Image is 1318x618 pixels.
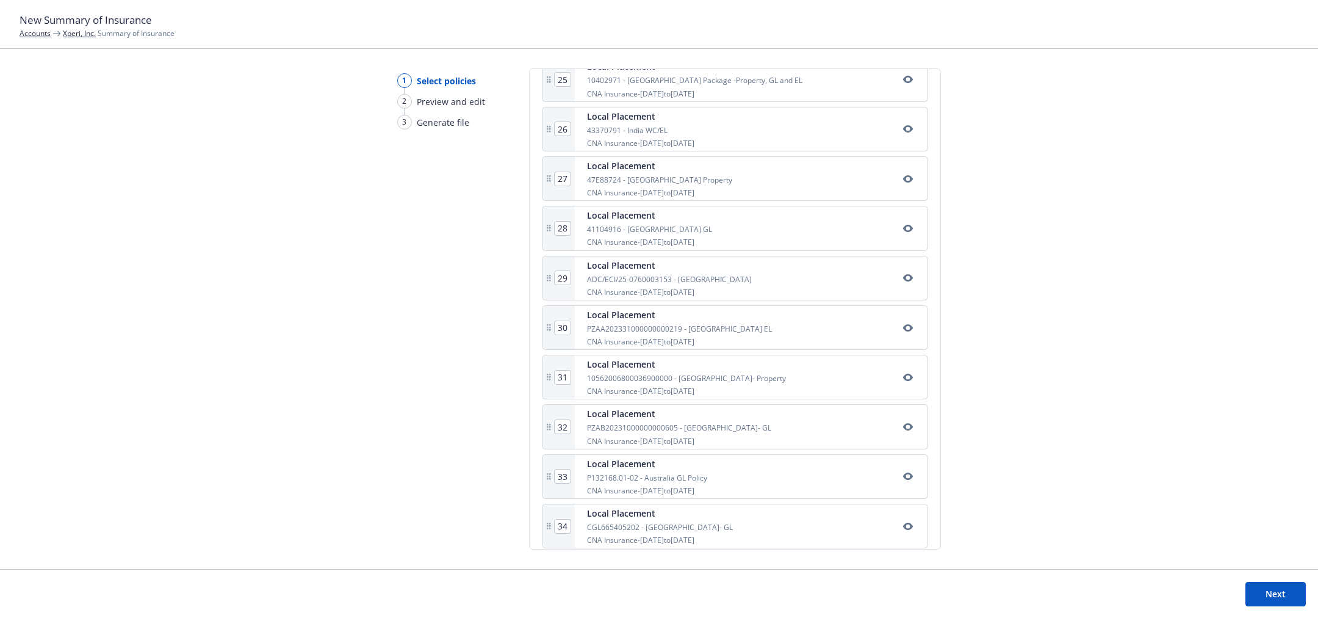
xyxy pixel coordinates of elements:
[542,454,928,499] div: Local PlacementP132168.01-02 - Australia GL PolicyCNA Insurance-[DATE]to[DATE]
[587,224,712,234] div: 41104916 - [GEOGRAPHIC_DATA] GL
[587,373,786,384] div: 10562006800036900000 - [GEOGRAPHIC_DATA]- Property
[587,522,733,533] div: CGL665405202 - [GEOGRAPHIC_DATA]- GL
[397,115,412,129] div: 3
[542,156,928,201] div: Local Placement47E88724 - [GEOGRAPHIC_DATA] PropertyCNA Insurance-[DATE]to[DATE]
[587,485,707,496] div: CNA Insurance - [DATE] to [DATE]
[542,504,928,548] div: Local PlacementCGL665405202 - [GEOGRAPHIC_DATA]- GLCNA Insurance-[DATE]to[DATE]
[20,12,1298,28] h1: New Summary of Insurance
[397,73,412,88] div: 1
[587,259,752,272] div: Local Placement
[397,94,412,109] div: 2
[587,457,707,470] div: Local Placement
[587,535,733,545] div: CNA Insurance - [DATE] to [DATE]
[587,159,732,172] div: Local Placement
[587,287,752,297] div: CNA Insurance - [DATE] to [DATE]
[587,308,772,321] div: Local Placement
[587,175,732,185] div: 47E88724 - [GEOGRAPHIC_DATA] Property
[20,28,51,38] a: Accounts
[587,237,712,247] div: CNA Insurance - [DATE] to [DATE]
[587,110,694,123] div: Local Placement
[587,407,771,420] div: Local Placement
[1245,582,1306,606] button: Next
[587,423,771,433] div: PZAB20231000000000605 - [GEOGRAPHIC_DATA]- GL
[587,436,771,446] div: CNA Insurance - [DATE] to [DATE]
[417,116,469,129] span: Generate file
[587,274,752,285] div: ADC/ECI/25-0760003153 - [GEOGRAPHIC_DATA]
[587,358,786,371] div: Local Placement
[587,473,707,483] div: P132168.01-02 - Australia GL Policy
[542,355,928,399] div: Local Placement10562006800036900000 - [GEOGRAPHIC_DATA]- PropertyCNA Insurance-[DATE]to[DATE]
[587,89,802,99] div: CNA Insurance - [DATE] to [DATE]
[417,75,476,87] span: Select policies
[542,107,928,151] div: Local Placement43370791 - India WC/ELCNA Insurance-[DATE]to[DATE]
[587,138,694,148] div: CNA Insurance - [DATE] to [DATE]
[542,404,928,449] div: Local PlacementPZAB20231000000000605 - [GEOGRAPHIC_DATA]- GLCNA Insurance-[DATE]to[DATE]
[587,507,733,520] div: Local Placement
[63,28,96,38] a: Xperi, Inc.
[587,75,802,85] div: 10402971 - [GEOGRAPHIC_DATA] Package -Property, GL and EL
[417,95,485,108] span: Preview and edit
[587,125,694,136] div: 43370791 - India WC/EL
[587,324,772,334] div: PZAA202331000000000219 - [GEOGRAPHIC_DATA] EL
[542,206,928,250] div: Local Placement41104916 - [GEOGRAPHIC_DATA] GLCNA Insurance-[DATE]to[DATE]
[63,28,175,38] span: Summary of Insurance
[542,256,928,300] div: Local PlacementADC/ECI/25-0760003153 - [GEOGRAPHIC_DATA]CNA Insurance-[DATE]to[DATE]
[587,187,732,198] div: CNA Insurance - [DATE] to [DATE]
[587,209,712,222] div: Local Placement
[587,336,772,347] div: CNA Insurance - [DATE] to [DATE]
[542,305,928,350] div: Local PlacementPZAA202331000000000219 - [GEOGRAPHIC_DATA] ELCNA Insurance-[DATE]to[DATE]
[587,386,786,396] div: CNA Insurance - [DATE] to [DATE]
[542,57,928,101] div: Local Placement10402971 - [GEOGRAPHIC_DATA] Package -Property, GL and ELCNA Insurance-[DATE]to[DATE]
